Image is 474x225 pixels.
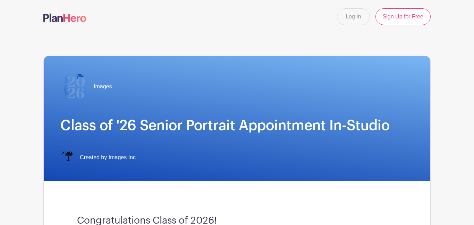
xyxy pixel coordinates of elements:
[94,82,112,91] span: Images
[60,73,88,101] img: 2026%20logo%20(2).png
[60,117,414,134] h1: Class of '26 Senior Portrait Appointment In-Studio
[337,8,370,25] a: Log In
[60,151,74,164] img: IMAGES%20logo%20transparenT%20PNG%20s.png
[80,153,136,162] span: Created by Images Inc
[375,8,431,25] a: Sign Up for Free
[43,14,86,22] img: logo-507f7623f17ff9eddc593b1ce0a138ce2505c220e1c5a4e2b4648c50719b7d32.svg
